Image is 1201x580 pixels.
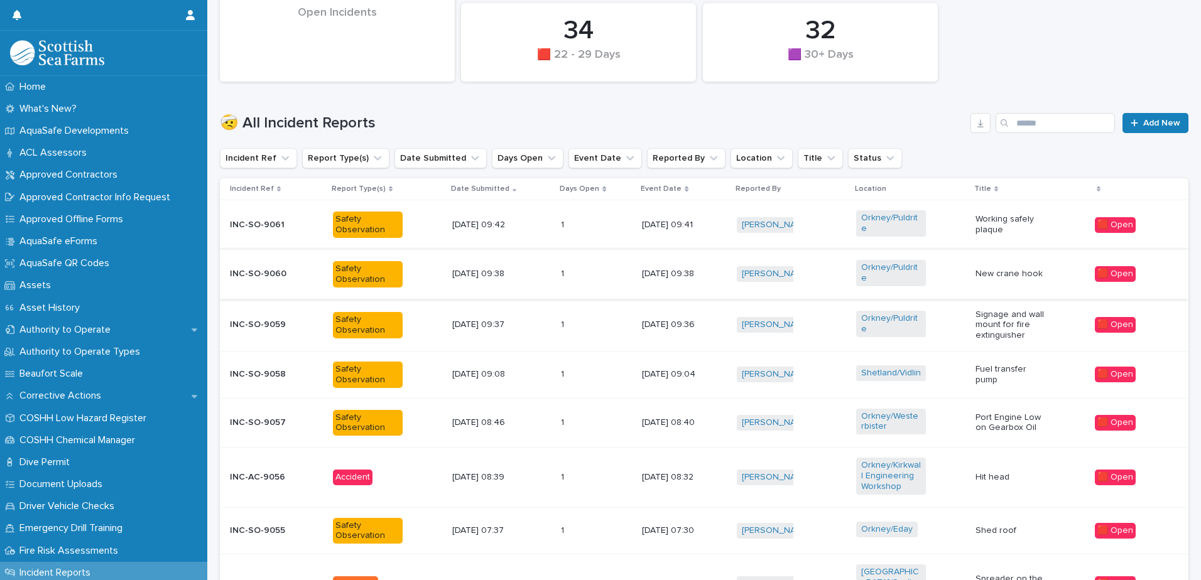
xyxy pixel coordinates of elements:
[975,472,1045,483] p: Hit head
[1122,113,1188,133] a: Add New
[861,368,921,379] a: Shetland/Vidlin
[333,261,403,287] div: Safety Observation
[333,518,403,544] div: Safety Observation
[855,182,886,196] p: Location
[642,220,712,230] p: [DATE] 09:41
[861,524,913,535] a: Orkney/Eday
[975,364,1045,385] p: Fuel transfer pump
[14,257,119,269] p: AquaSafe QR Codes
[230,369,300,380] p: INC-SO-9058
[1095,217,1136,233] div: 🟥 Open
[974,182,991,196] p: Title
[10,40,104,65] img: bPIBxiqnSb2ggTQWdOVV
[996,113,1115,133] input: Search
[560,182,599,196] p: Days Open
[975,214,1045,235] p: Working safely plaque
[394,148,487,168] button: Date Submitted
[492,148,563,168] button: Days Open
[1095,317,1136,333] div: 🟥 Open
[742,525,810,536] a: [PERSON_NAME]
[561,217,567,230] p: 1
[14,125,139,137] p: AquaSafe Developments
[333,212,403,238] div: Safety Observation
[742,269,810,279] a: [PERSON_NAME]
[14,346,150,358] p: Authority to Operate Types
[642,525,712,536] p: [DATE] 07:30
[742,220,810,230] a: [PERSON_NAME]
[14,235,107,247] p: AquaSafe eForms
[452,220,522,230] p: [DATE] 09:42
[561,415,567,428] p: 1
[220,249,1188,299] tr: INC-SO-9060Safety Observation[DATE] 09:3811 [DATE] 09:38[PERSON_NAME] Orkney/Puldrite New crane h...
[14,213,133,225] p: Approved Offline Forms
[230,320,300,330] p: INC-SO-9059
[220,398,1188,448] tr: INC-SO-9057Safety Observation[DATE] 08:4611 [DATE] 08:40[PERSON_NAME] Orkney/Westerbister Port En...
[452,417,522,428] p: [DATE] 08:46
[452,525,522,536] p: [DATE] 07:37
[220,114,965,132] h1: 🤕 All Incident Reports
[14,478,112,490] p: Document Uploads
[742,417,810,428] a: [PERSON_NAME]
[642,269,712,279] p: [DATE] 09:38
[975,525,1045,536] p: Shed roof
[220,351,1188,398] tr: INC-SO-9058Safety Observation[DATE] 09:0811 [DATE] 09:04[PERSON_NAME] Shetland/Vidlin Fuel transf...
[724,15,916,46] div: 32
[452,269,522,279] p: [DATE] 09:38
[647,148,725,168] button: Reported By
[861,411,921,432] a: Orkney/Westerbister
[14,545,128,557] p: Fire Risk Assessments
[642,417,712,428] p: [DATE] 08:40
[1095,367,1136,382] div: 🟥 Open
[333,410,403,436] div: Safety Observation
[230,525,300,536] p: INC-SO-9055
[230,182,274,196] p: Incident Ref
[14,434,145,446] p: COSHH Chemical Manager
[1143,119,1180,127] span: Add New
[642,472,712,483] p: [DATE] 08:32
[452,472,522,483] p: [DATE] 08:39
[642,369,712,380] p: [DATE] 09:04
[568,148,642,168] button: Event Date
[861,262,921,284] a: Orkney/Puldrite
[220,448,1188,507] tr: INC-AC-9056Accident[DATE] 08:3911 [DATE] 08:32[PERSON_NAME] Orkney/Kirkwall Engineering Workshop ...
[482,48,675,75] div: 🟥 22 - 29 Days
[561,367,567,380] p: 1
[861,313,921,335] a: Orkney/Puldrite
[848,148,902,168] button: Status
[731,148,793,168] button: Location
[742,369,810,380] a: [PERSON_NAME]
[975,309,1045,341] p: Signage and wall mount for fire extinguisher
[861,460,921,491] a: Orkney/Kirkwall Engineering Workshop
[452,369,522,380] p: [DATE] 09:08
[724,48,916,75] div: 🟪 30+ Days
[451,182,509,196] p: Date Submitted
[452,320,522,330] p: [DATE] 09:37
[1095,470,1136,485] div: 🟥 Open
[14,302,90,314] p: Asset History
[641,182,682,196] p: Event Date
[1095,266,1136,282] div: 🟥 Open
[736,182,781,196] p: Reported By
[14,191,180,203] p: Approved Contractor Info Request
[220,148,297,168] button: Incident Ref
[230,472,300,483] p: INC-AC-9056
[220,507,1188,554] tr: INC-SO-9055Safety Observation[DATE] 07:3711 [DATE] 07:30[PERSON_NAME] Orkney/Eday Shed roof🟥 Open
[14,522,133,534] p: Emergency Drill Training
[742,472,810,483] a: [PERSON_NAME]
[14,103,87,115] p: What's New?
[220,200,1188,250] tr: INC-SO-9061Safety Observation[DATE] 09:4211 [DATE] 09:41[PERSON_NAME] Orkney/Puldrite Working saf...
[561,317,567,330] p: 1
[333,312,403,338] div: Safety Observation
[14,412,156,424] p: COSHH Low Hazard Register
[14,567,101,579] p: Incident Reports
[642,320,712,330] p: [DATE] 09:36
[220,299,1188,351] tr: INC-SO-9059Safety Observation[DATE] 09:3711 [DATE] 09:36[PERSON_NAME] Orkney/Puldrite Signage and...
[561,523,567,536] p: 1
[14,390,111,402] p: Corrective Actions
[230,220,300,230] p: INC-SO-9061
[332,182,386,196] p: Report Type(s)
[302,148,389,168] button: Report Type(s)
[333,470,372,485] div: Accident
[742,320,810,330] a: [PERSON_NAME]
[230,417,300,428] p: INC-SO-9057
